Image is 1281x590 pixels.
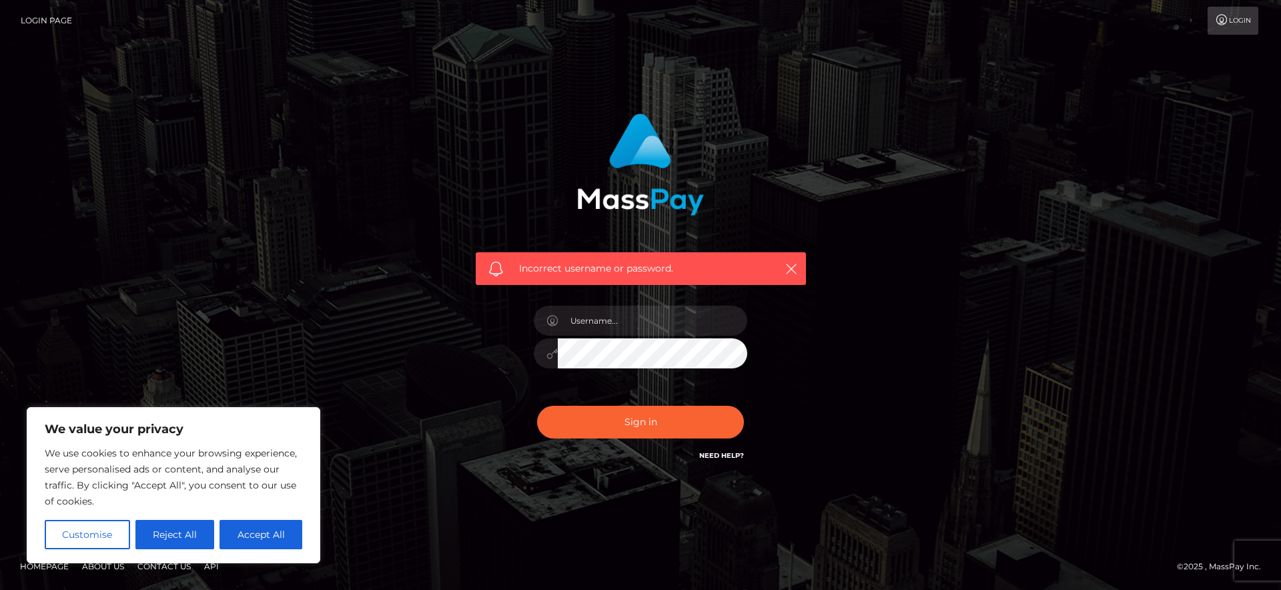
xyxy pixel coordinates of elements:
a: API [199,556,224,577]
button: Accept All [220,520,302,549]
input: Username... [558,306,747,336]
img: MassPay Login [577,113,704,216]
button: Reject All [135,520,215,549]
button: Customise [45,520,130,549]
div: © 2025 , MassPay Inc. [1177,559,1271,574]
p: We value your privacy [45,421,302,437]
a: Need Help? [699,451,744,460]
a: Login Page [21,7,72,35]
div: We value your privacy [27,407,320,563]
p: We use cookies to enhance your browsing experience, serve personalised ads or content, and analys... [45,445,302,509]
a: About Us [77,556,129,577]
a: Contact Us [132,556,196,577]
a: Homepage [15,556,74,577]
button: Sign in [537,406,744,438]
span: Incorrect username or password. [519,262,763,276]
a: Login [1208,7,1258,35]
